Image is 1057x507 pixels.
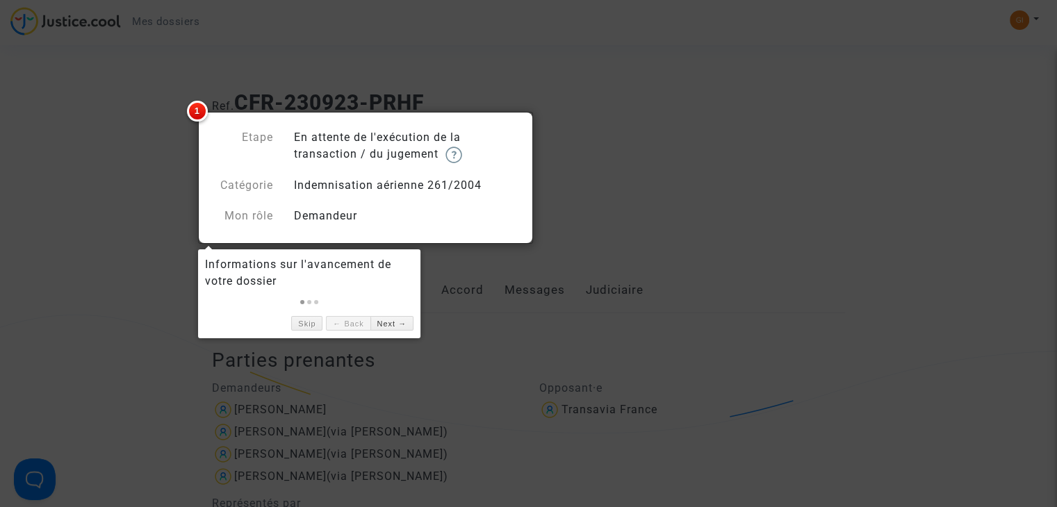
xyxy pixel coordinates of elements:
div: Informations sur l'avancement de votre dossier [205,256,413,290]
a: ← Back [326,316,370,331]
div: Catégorie [202,177,284,194]
a: Skip [291,316,322,331]
span: 1 [187,101,208,122]
a: Next → [370,316,413,331]
div: Demandeur [284,208,529,224]
img: help.svg [445,147,462,163]
div: Indemnisation aérienne 261/2004 [284,177,529,194]
div: Etape [202,129,284,163]
div: Mon rôle [202,208,284,224]
div: En attente de l'exécution de la transaction / du jugement [284,129,529,163]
